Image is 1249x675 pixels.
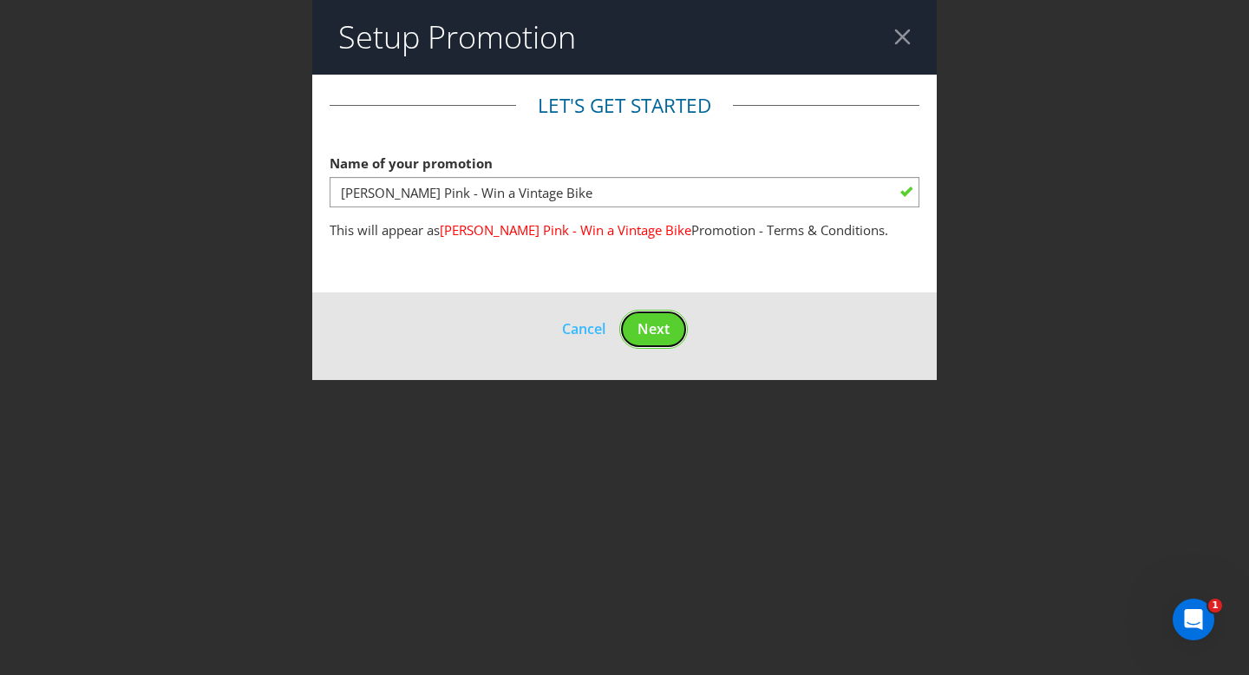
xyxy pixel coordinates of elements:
span: [PERSON_NAME] Pink - Win a Vintage Bike [440,221,691,239]
button: Cancel [561,318,606,340]
span: Promotion - Terms & Conditions. [691,221,888,239]
span: Cancel [562,319,605,338]
legend: Let's get started [516,92,733,120]
iframe: Intercom live chat [1173,599,1214,640]
span: Name of your promotion [330,154,493,172]
input: e.g. My Promotion [330,177,919,207]
span: This will appear as [330,221,440,239]
button: Next [619,310,688,349]
h2: Setup Promotion [338,20,576,55]
span: 1 [1208,599,1222,613]
span: Next [638,319,670,338]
